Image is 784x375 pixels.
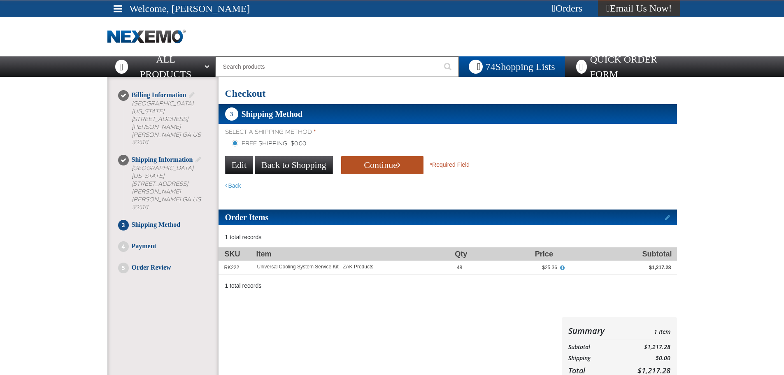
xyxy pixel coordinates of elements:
span: [GEOGRAPHIC_DATA][US_STATE] [132,165,193,179]
strong: 74 [486,61,496,72]
span: Shipping Information [132,156,193,163]
div: $1,217.28 [569,264,671,271]
li: Shipping Method. Step 3 of 5. Not Completed [123,220,219,241]
th: Summary [568,324,622,338]
span: [STREET_ADDRESS][PERSON_NAME] [132,180,188,195]
bdo: 30518 [132,204,148,211]
th: Subtotal [568,342,622,353]
button: Start Searching [438,56,459,77]
td: 1 Item [621,324,670,338]
span: Price [535,250,553,258]
span: [PERSON_NAME] [132,131,181,138]
li: Billing Information. Step 1 of 5. Completed [123,90,219,155]
span: US [193,196,201,203]
button: You have 74 Shopping Lists. Open to view details [459,56,565,77]
input: Free Shipping: $0.00 [232,140,238,147]
img: Nexemo logo [107,30,186,44]
div: 1 total records [225,233,262,241]
a: Edit Billing Information [188,91,196,98]
li: Shipping Information. Step 2 of 5. Completed [123,155,219,219]
span: All Products [131,52,200,82]
a: Quick Order Form [565,56,680,77]
a: Home [107,30,186,44]
span: Select a Shipping Method [225,128,677,136]
nav: Checkout steps. Current step is Shipping Method. Step 3 of 5 [117,90,219,273]
div: $25.36 [474,264,557,271]
span: US [193,131,201,138]
button: Open All Products pages [202,56,215,77]
span: Order Review [132,264,171,271]
a: Edit Shipping Information [194,156,202,163]
a: Universal Cooling System Service Kit - ZAK Products [257,264,374,270]
td: $1,217.28 [621,342,670,353]
span: [PERSON_NAME] [132,196,181,203]
span: Billing Information [132,91,186,98]
button: Continue [341,156,423,174]
span: [STREET_ADDRESS][PERSON_NAME] [132,116,188,130]
h2: Order Items [219,210,269,225]
span: Shipping Method [132,221,181,228]
label: Free Shipping: $0.00 [232,140,306,148]
span: [GEOGRAPHIC_DATA][US_STATE] [132,100,193,115]
a: Back to Shopping [255,156,333,174]
li: Order Review. Step 5 of 5. Not Completed [123,263,219,273]
span: Checkout [225,88,266,99]
input: Search [215,56,459,77]
span: GA [182,196,191,203]
td: $0.00 [621,353,670,364]
span: 3 [118,220,129,231]
span: GA [182,131,191,138]
span: Payment [132,242,156,249]
a: Back [225,182,241,189]
span: Shipping Method [242,109,302,119]
div: Required Field [430,161,470,169]
a: SKU [225,250,240,258]
span: Qty [455,250,467,258]
li: Payment. Step 4 of 5. Not Completed [123,241,219,263]
span: Subtotal [642,250,672,258]
span: 3 [225,107,238,121]
span: 4 [118,241,129,252]
button: View All Prices for Universal Cooling System Service Kit - ZAK Products [557,264,568,272]
span: 5 [118,263,129,273]
bdo: 30518 [132,139,148,146]
a: Edit items [665,214,677,220]
div: 1 total records [225,282,262,290]
a: Edit [225,156,254,174]
span: 48 [457,265,462,270]
span: Shopping Lists [486,61,555,72]
td: RK222 [219,261,251,275]
th: Shipping [568,353,622,364]
span: Item [256,250,272,258]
